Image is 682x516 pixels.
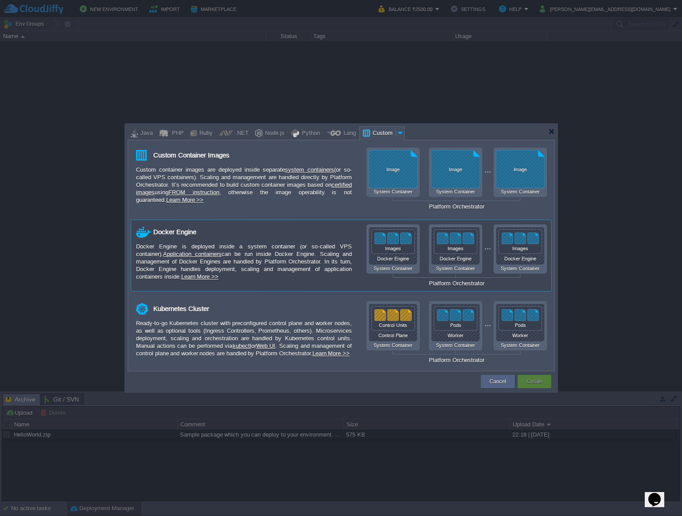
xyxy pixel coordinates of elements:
div: Images [499,246,542,251]
div: System Container [366,343,420,348]
div: Image [496,167,545,172]
div: Python [299,127,320,140]
div: Worker [431,333,480,338]
div: Platform Orchestrator [366,203,547,210]
div: Custom container images are deployed inside separate (or so-called VPS containers). Scaling and m... [136,166,352,204]
div: Kubernetes Cluster [153,301,209,316]
a: Learn More >> [312,350,350,357]
img: kubernetes-icon.svg [136,303,148,315]
div: Platform Orchestrator [366,357,547,363]
a: FROM instruction [168,189,219,196]
div: PHP [169,127,184,140]
div: Worker [496,333,545,338]
div: Pods [499,323,542,328]
a: Application containers [163,251,222,257]
div: Docker Engine [431,256,480,261]
button: Cancel [490,377,506,386]
div: Platform Orchestrator [366,280,547,287]
div: Images [434,246,477,251]
div: Node.js [262,127,284,140]
div: Docker Engine [369,256,417,261]
a: Learn More >> [181,273,218,280]
div: System Container [366,189,420,194]
div: Java [138,127,153,140]
a: kubectl [233,343,251,349]
div: System Container [429,266,482,271]
img: custom-icon.svg [136,150,147,161]
a: system containers [285,166,334,173]
div: Control Plane [369,333,417,338]
div: Image [369,167,417,172]
div: Image [431,167,480,172]
div: Docker Engine is deployed inside a system container (or so-called VPS container). can be run insi... [136,243,352,280]
div: System Container [429,343,482,348]
div: .NET [233,127,249,140]
div: Docker Engine [153,225,196,240]
div: Ready-to-go Kubernetes cluster with preconfigured control plane and worker nodes, as well as opti... [136,319,352,357]
div: Docker Engine [496,256,545,261]
div: System Container [366,266,420,271]
div: Lang [341,127,356,140]
img: docker-icon.svg [136,227,151,238]
button: Create [526,377,542,386]
div: Custom [370,127,396,140]
a: Learn More >> [166,197,203,203]
div: System Container [494,343,547,348]
div: Ruby [197,127,213,140]
div: Custom Container Images [153,148,230,163]
iframe: chat widget [645,481,673,507]
div: System Container [429,189,482,194]
div: Pods [434,323,477,328]
div: Control Units [371,323,415,328]
div: Images [371,246,415,251]
div: System Container [494,266,547,271]
div: System Container [494,189,547,194]
a: Web UI [256,343,276,349]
